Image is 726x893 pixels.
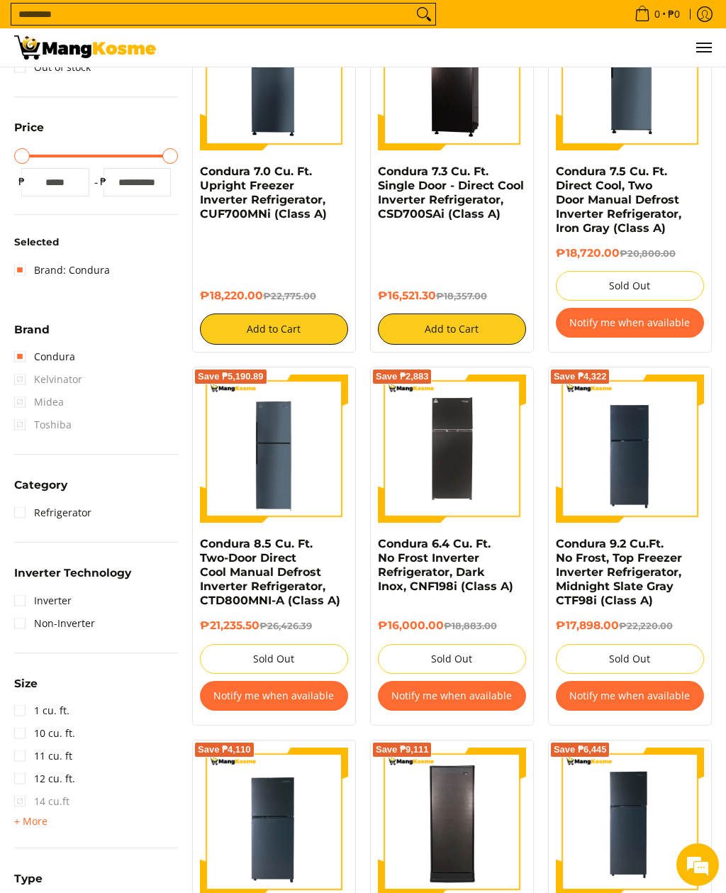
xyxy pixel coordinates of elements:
a: Inverter [14,589,72,612]
h6: ₱21,235.50 [200,619,348,633]
span: Save ₱6,445 [554,745,607,754]
span: Toshiba [14,414,72,436]
img: Condura 9.2 Cu.Ft. No Frost, Top Freezer Inverter Refrigerator, Midnight Slate Gray CTF98i (Class A) [556,375,704,523]
span: 14 cu.ft [14,790,69,813]
summary: Open [14,479,67,501]
span: ₱ [96,174,111,189]
h6: ₱16,000.00 [378,619,526,633]
img: condura-direct-cool-7.5-cubic-feet-2-door-manual-defrost-inverter-ref-iron-gray-full-view-mang-kosme [556,2,704,150]
a: Condura 8.5 Cu. Ft. Two-Door Direct Cool Manual Defrost Inverter Refrigerator, CTD800MNI-A (Class A) [200,537,340,607]
a: 1 cu. ft. [14,699,69,722]
ul: Customer Navigation [170,28,712,67]
span: ₱0 [666,9,682,19]
button: Add to Cart [378,314,526,345]
img: Condura 6.4 Cu. Ft. No Frost Inverter Refrigerator, Dark Inox, CNF198i (Class A) [378,375,526,523]
a: Condura 7.0 Cu. Ft. Upright Freezer Inverter Refrigerator, CUF700MNi (Class A) [200,165,327,221]
span: Category [14,479,67,491]
a: Refrigerator [14,501,91,524]
h6: ₱18,720.00 [556,246,704,260]
img: Condura 7.0 Cu. Ft. Upright Freezer Inverter Refrigerator, CUF700MNi (Class A) [200,2,348,150]
del: ₱22,775.00 [263,290,316,301]
a: Condura 6.4 Cu. Ft. No Frost Inverter Refrigerator, Dark Inox, CNF198i (Class A) [378,537,513,593]
a: Condura 9.2 Cu.Ft. No Frost, Top Freezer Inverter Refrigerator, Midnight Slate Gray CTF98i (Class A) [556,537,682,607]
h6: Selected [14,236,178,248]
span: ₱ [14,174,28,189]
button: Notify me when available [378,681,526,711]
span: + More [14,816,48,827]
img: Condura 8.5 Cu. Ft. Two-Door Direct Cool Manual Defrost Inverter Refrigerator, CTD800MNI-A (Class A) [200,375,348,523]
span: • [630,6,684,22]
a: Condura 7.3 Cu. Ft. Single Door - Direct Cool Inverter Refrigerator, CSD700SAi (Class A) [378,165,524,221]
summary: Open [14,122,44,144]
summary: Open [14,324,50,346]
a: Brand: Condura [14,259,110,282]
div: Minimize live chat window [233,7,267,41]
span: Save ₱9,111 [376,745,429,754]
button: Sold Out [378,644,526,674]
summary: Open [14,678,38,700]
span: Inverter Technology [14,567,131,579]
span: Midea [14,391,64,414]
textarea: Type your message and hit 'Enter' [7,387,270,437]
a: 12 cu. ft. [14,767,75,790]
img: Condura 7.3 Cu. Ft. Single Door - Direct Cool Inverter Refrigerator, CSD700SAi (Class A) [378,4,526,148]
span: Brand [14,324,50,335]
button: Notify me when available [200,681,348,711]
span: Type [14,873,43,884]
a: 11 cu. ft [14,745,72,767]
button: Add to Cart [200,314,348,345]
a: Condura [14,345,75,368]
div: Chat with us now [74,79,238,98]
del: ₱26,426.39 [259,620,312,631]
del: ₱18,883.00 [444,620,497,631]
button: Sold Out [200,644,348,674]
span: Save ₱4,110 [198,745,251,754]
span: Save ₱2,883 [376,372,429,381]
summary: Open [14,813,48,830]
a: Out of stock [14,56,91,79]
a: Non-Inverter [14,612,95,635]
a: 10 cu. ft. [14,722,75,745]
span: We're online! [82,179,196,322]
span: Price [14,122,44,133]
img: Bodega Sale Refrigerator l Mang Kosme: Home Appliances Warehouse Sale | Page 3 [14,35,156,60]
del: ₱20,800.00 [620,248,676,259]
button: Sold Out [556,644,704,674]
button: Menu [695,28,712,67]
button: Notify me when available [556,681,704,711]
h6: ₱17,898.00 [556,619,704,633]
button: Sold Out [556,271,704,301]
del: ₱22,220.00 [619,620,673,631]
span: 0 [652,9,662,19]
a: Condura 7.5 Cu. Ft. Direct Cool, Two Door Manual Defrost Inverter Refrigerator, Iron Gray (Class A) [556,165,681,235]
h6: ₱16,521.30 [378,289,526,303]
h6: ₱18,220.00 [200,289,348,303]
nav: Main Menu [170,28,712,67]
button: Search [413,4,435,25]
span: Save ₱4,322 [554,372,607,381]
del: ₱18,357.00 [436,290,487,301]
button: Notify me when available [556,308,704,338]
span: Kelvinator [14,368,82,391]
span: Size [14,678,38,689]
span: Save ₱5,190.89 [198,372,264,381]
summary: Open [14,567,131,589]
